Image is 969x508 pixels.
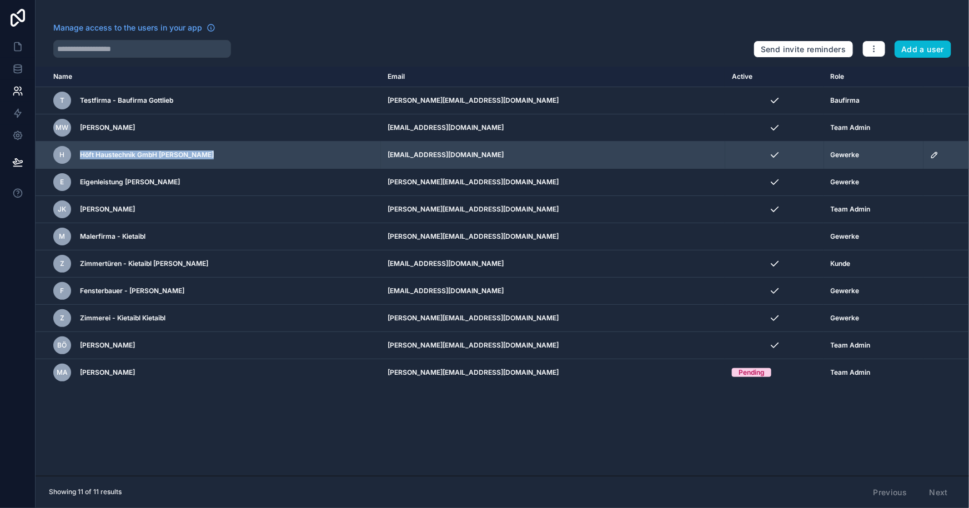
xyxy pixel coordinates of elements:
span: [PERSON_NAME] [80,341,135,350]
button: Add a user [895,41,952,58]
span: Gewerke [831,232,860,241]
span: Showing 11 of 11 results [49,487,122,496]
span: Team Admin [831,368,871,377]
span: MW [56,123,69,132]
span: [PERSON_NAME] [80,123,135,132]
span: F [61,286,64,295]
span: Gewerke [831,314,860,323]
span: Kunde [831,259,851,268]
span: Fensterbauer - [PERSON_NAME] [80,286,184,295]
span: Team Admin [831,123,871,132]
button: Send invite reminders [754,41,853,58]
span: E [61,178,64,187]
span: Z [60,259,64,268]
span: Zimmertüren - Kietaibl [PERSON_NAME] [80,259,208,268]
td: [PERSON_NAME][EMAIL_ADDRESS][DOMAIN_NAME] [381,169,725,196]
a: Manage access to the users in your app [53,22,215,33]
span: Manage access to the users in your app [53,22,202,33]
td: [PERSON_NAME][EMAIL_ADDRESS][DOMAIN_NAME] [381,223,725,250]
span: [PERSON_NAME] [80,205,135,214]
span: Malerfirma - Kietaibl [80,232,145,241]
th: Active [725,67,824,87]
td: [EMAIL_ADDRESS][DOMAIN_NAME] [381,142,725,169]
td: [PERSON_NAME][EMAIL_ADDRESS][DOMAIN_NAME] [381,359,725,386]
td: [PERSON_NAME][EMAIL_ADDRESS][DOMAIN_NAME] [381,305,725,332]
span: T [60,96,64,105]
span: Testfirma - Baufirma Gottlieb [80,96,173,105]
span: [PERSON_NAME] [80,368,135,377]
span: JK [58,205,67,214]
span: Gewerke [831,178,860,187]
td: [PERSON_NAME][EMAIL_ADDRESS][DOMAIN_NAME] [381,332,725,359]
span: BÖ [58,341,67,350]
td: [PERSON_NAME][EMAIL_ADDRESS][DOMAIN_NAME] [381,87,725,114]
span: Team Admin [831,341,871,350]
span: H [60,150,65,159]
th: Email [381,67,725,87]
div: scrollable content [36,67,969,476]
span: Baufirma [831,96,860,105]
span: Höft Haustechnik GmbH [PERSON_NAME] [80,150,214,159]
span: M [59,232,66,241]
span: Gewerke [831,150,860,159]
span: Z [60,314,64,323]
span: MA [57,368,68,377]
td: [EMAIL_ADDRESS][DOMAIN_NAME] [381,250,725,278]
td: [PERSON_NAME][EMAIL_ADDRESS][DOMAIN_NAME] [381,196,725,223]
span: Zimmerei - Kietaibl Kietaibl [80,314,165,323]
span: Eigenleistung [PERSON_NAME] [80,178,180,187]
div: Pending [739,368,765,377]
th: Name [36,67,381,87]
th: Role [824,67,923,87]
td: [EMAIL_ADDRESS][DOMAIN_NAME] [381,278,725,305]
td: [EMAIL_ADDRESS][DOMAIN_NAME] [381,114,725,142]
span: Gewerke [831,286,860,295]
span: Team Admin [831,205,871,214]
